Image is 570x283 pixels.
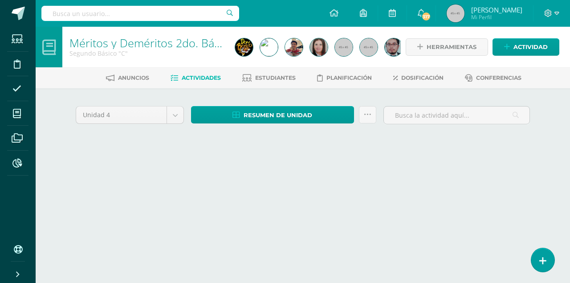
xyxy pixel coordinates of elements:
a: Actividad [493,38,559,56]
img: e848a06d305063da6e408c2e705eb510.png [235,38,253,56]
img: 45x45 [335,38,353,56]
a: Planificación [317,71,372,85]
span: Estudiantes [255,74,296,81]
img: bfd5407fb0f443f67a8cea95c6a37b99.png [285,38,303,56]
span: Unidad 4 [83,107,160,123]
a: Conferencias [465,71,521,85]
span: Resumen de unidad [244,107,312,123]
span: 317 [421,12,431,21]
img: 45x45 [360,38,378,56]
div: Segundo Básico 'C' [69,49,224,57]
span: [PERSON_NAME] [471,5,522,14]
span: Actividad [513,39,548,55]
img: e03ec1ec303510e8e6f60bf4728ca3bf.png [310,38,328,56]
a: Resumen de unidad [191,106,354,123]
a: Méritos y Deméritos 2do. Básico "C" [69,35,252,50]
span: Mi Perfil [471,13,522,21]
img: 45x45 [447,4,464,22]
a: Estudiantes [242,71,296,85]
span: Planificación [326,74,372,81]
a: Anuncios [106,71,149,85]
span: Dosificación [401,74,444,81]
img: c79a8ee83a32926c67f9bb364e6b58c4.png [385,38,403,56]
a: Actividades [171,71,221,85]
a: Herramientas [406,38,488,56]
a: Unidad 4 [76,107,183,123]
span: Conferencias [476,74,521,81]
input: Busca un usuario... [41,6,239,21]
span: Herramientas [427,39,476,55]
a: Dosificación [393,71,444,85]
img: 529e95d8c70de02c88ecaef2f0471237.png [260,38,278,56]
span: Actividades [182,74,221,81]
h1: Méritos y Deméritos 2do. Básico "C" [69,37,224,49]
span: Anuncios [118,74,149,81]
input: Busca la actividad aquí... [384,107,529,124]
